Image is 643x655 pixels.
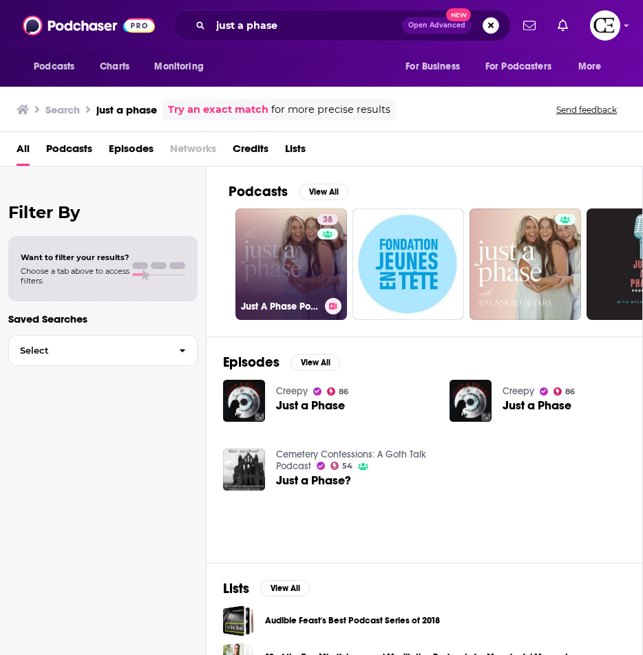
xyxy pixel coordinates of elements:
a: 86 [554,387,576,396]
span: Monitoring [154,57,203,76]
a: Podcasts [46,138,92,166]
button: View All [291,354,340,371]
a: 86 [327,387,349,396]
h3: just a phase [96,103,157,116]
span: For Podcasters [485,57,551,76]
span: New [446,8,471,21]
img: Just a Phase? [223,449,265,491]
span: 86 [565,389,575,395]
a: EpisodesView All [223,354,340,371]
a: Show notifications dropdown [552,14,573,37]
h3: Search [45,103,80,116]
button: View All [260,580,310,597]
a: All [17,138,30,166]
button: Open AdvancedNew [402,17,472,34]
a: Cemetery Confessions: A Goth Talk Podcast [276,449,426,472]
span: Networks [170,138,216,166]
h3: Just A Phase Podcast [241,301,319,312]
a: 38 [317,214,338,225]
a: Just a Phase [276,400,345,411]
h2: Podcasts [229,183,288,200]
p: Saved Searches [8,312,198,325]
a: Show notifications dropdown [518,14,541,37]
a: Just a Phase? [276,475,351,486]
span: Choose a tab above to access filters. [21,266,129,286]
span: for more precise results [271,102,390,118]
img: Just a Phase [223,380,265,422]
h2: Filter By [8,202,198,222]
button: Send feedback [552,104,621,116]
span: Podcasts [34,57,74,76]
a: Creepy [503,385,534,397]
img: Podchaser - Follow, Share and Rate Podcasts [23,12,155,39]
img: Just a Phase [450,380,492,422]
button: open menu [569,54,619,80]
h2: Lists [223,580,249,597]
a: PodcastsView All [229,183,348,200]
img: User Profile [590,10,620,41]
button: open menu [145,54,221,80]
button: open menu [24,54,92,80]
input: Search podcasts, credits, & more... [211,14,402,36]
span: Select [9,346,168,355]
span: Logged in as cozyearthaudio [590,10,620,41]
a: Episodes [109,138,154,166]
span: For Business [405,57,460,76]
button: Select [8,335,198,366]
div: Search podcasts, credits, & more... [173,10,511,41]
a: Creepy [276,385,308,397]
button: View All [299,184,348,200]
button: Show profile menu [590,10,620,41]
h2: Episodes [223,354,280,371]
span: 54 [342,463,352,469]
a: Credits [233,138,268,166]
a: ListsView All [223,580,310,597]
button: open menu [396,54,477,80]
a: Audible Feast's Best Podcast Series of 2018 [265,613,440,628]
span: 38 [323,213,333,227]
span: 86 [339,389,348,395]
span: Charts [100,57,129,76]
a: Just a Phase [503,400,571,411]
span: Open Advanced [408,22,465,29]
a: Charts [91,54,138,80]
span: More [578,57,602,76]
button: open menu [476,54,571,80]
a: 54 [330,462,353,470]
a: Lists [285,138,306,166]
a: Try an exact match [168,102,268,118]
a: Audible Feast's Best Podcast Series of 2018 [223,605,254,636]
a: 38Just A Phase Podcast [235,208,347,320]
span: Want to filter your results? [21,253,129,262]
